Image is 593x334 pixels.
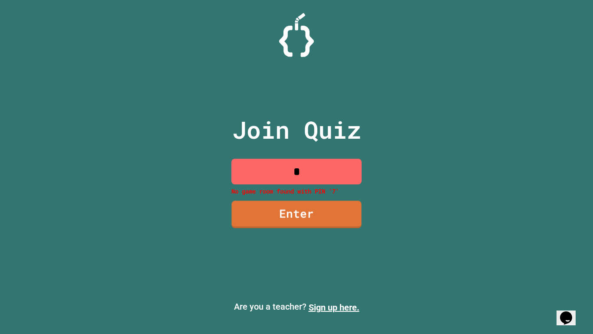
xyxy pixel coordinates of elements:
a: Enter [231,201,361,228]
p: Are you a teacher? [7,300,586,314]
p: No game room found with PIN '7' [231,187,362,196]
p: Join Quiz [232,112,361,148]
img: Logo.svg [279,13,314,57]
a: Sign up here. [309,302,359,313]
iframe: To enrich screen reader interactions, please activate Accessibility in Grammarly extension settings [557,299,584,325]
